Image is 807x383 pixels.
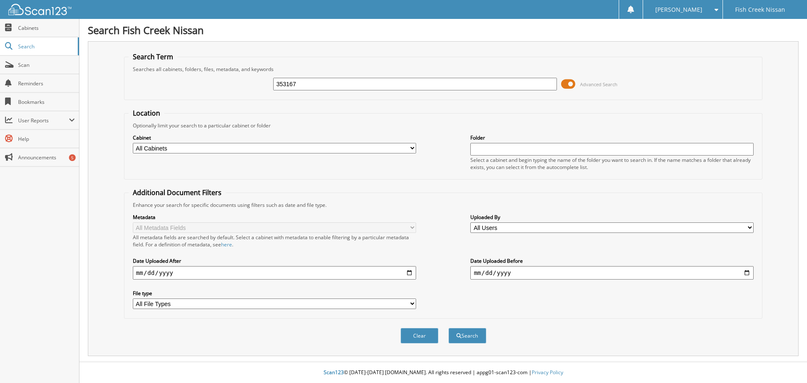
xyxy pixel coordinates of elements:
span: Fish Creek Nissan [735,7,785,12]
label: File type [133,290,416,297]
span: Scan [18,61,75,69]
span: [PERSON_NAME] [655,7,702,12]
div: 5 [69,154,76,161]
button: Search [448,328,486,343]
a: Privacy Policy [532,369,563,376]
label: Date Uploaded Before [470,257,754,264]
div: © [DATE]-[DATE] [DOMAIN_NAME]. All rights reserved | appg01-scan123-com | [79,362,807,383]
span: User Reports [18,117,69,124]
input: end [470,266,754,280]
div: Optionally limit your search to a particular cabinet or folder [129,122,758,129]
iframe: Chat Widget [765,343,807,383]
span: Announcements [18,154,75,161]
label: Metadata [133,214,416,221]
label: Date Uploaded After [133,257,416,264]
button: Clear [401,328,438,343]
span: Advanced Search [580,81,617,87]
label: Folder [470,134,754,141]
label: Uploaded By [470,214,754,221]
div: Enhance your search for specific documents using filters such as date and file type. [129,201,758,209]
div: Searches all cabinets, folders, files, metadata, and keywords [129,66,758,73]
span: Scan123 [324,369,344,376]
span: Search [18,43,74,50]
span: Reminders [18,80,75,87]
span: Bookmarks [18,98,75,106]
div: All metadata fields are searched by default. Select a cabinet with metadata to enable filtering b... [133,234,416,248]
a: here [221,241,232,248]
legend: Search Term [129,52,177,61]
legend: Additional Document Filters [129,188,226,197]
div: Select a cabinet and begin typing the name of the folder you want to search in. If the name match... [470,156,754,171]
span: Cabinets [18,24,75,32]
span: Help [18,135,75,143]
label: Cabinet [133,134,416,141]
img: scan123-logo-white.svg [8,4,71,15]
h1: Search Fish Creek Nissan [88,23,799,37]
input: start [133,266,416,280]
legend: Location [129,108,164,118]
